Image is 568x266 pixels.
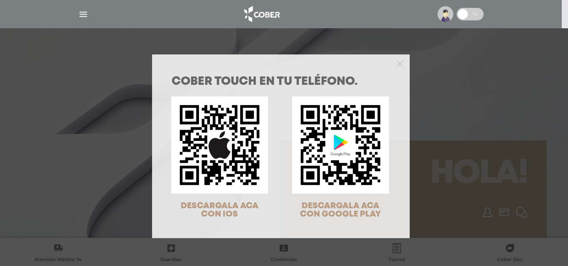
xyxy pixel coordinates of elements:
button: Close [397,59,403,67]
span: DESCARGALA ACA CON IOS [181,202,258,218]
span: DESCARGALA ACA CON GOOGLE PLAY [300,202,381,218]
img: qr-code [171,96,268,193]
h1: COBER TOUCH en tu teléfono. [172,76,390,88]
img: qr-code [292,96,389,193]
